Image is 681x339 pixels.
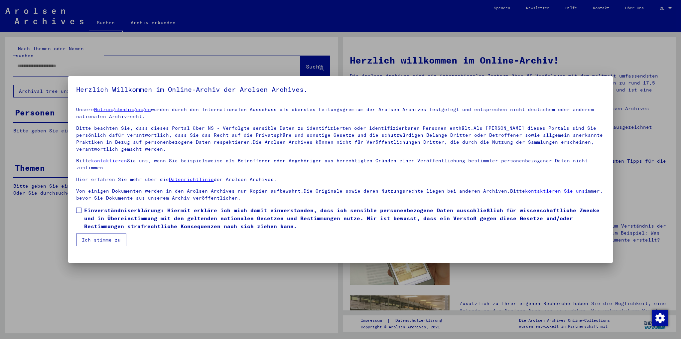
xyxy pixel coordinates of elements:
[94,106,151,112] a: Nutzungsbedingungen
[76,176,605,183] p: Hier erfahren Sie mehr über die der Arolsen Archives.
[169,176,214,182] a: Datenrichtlinie
[76,125,605,153] p: Bitte beachten Sie, dass dieses Portal über NS - Verfolgte sensible Daten zu identifizierten oder...
[652,310,668,326] img: Zustimmung ändern
[76,106,605,120] p: Unsere wurden durch den Internationalen Ausschuss als oberstes Leitungsgremium der Arolsen Archiv...
[84,206,605,230] span: Einverständniserklärung: Hiermit erkläre ich mich damit einverstanden, dass ich sensible personen...
[76,234,126,246] button: Ich stimme zu
[525,188,585,194] a: kontaktieren Sie uns
[76,84,605,95] h5: Herzlich Willkommen im Online-Archiv der Arolsen Archives.
[91,158,127,164] a: kontaktieren
[76,157,605,171] p: Bitte Sie uns, wenn Sie beispielsweise als Betroffener oder Angehöriger aus berechtigten Gründen ...
[76,188,605,202] p: Von einigen Dokumenten werden in den Arolsen Archives nur Kopien aufbewahrt.Die Originale sowie d...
